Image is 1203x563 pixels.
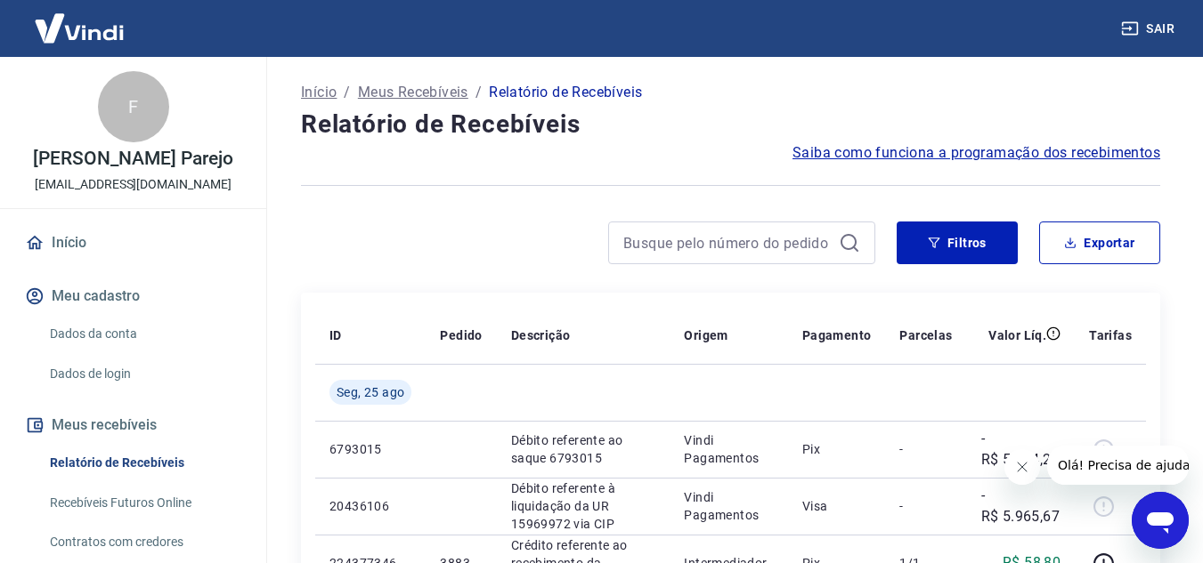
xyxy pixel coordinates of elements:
[329,440,411,458] p: 6793015
[344,82,350,103] p: /
[329,326,342,344] p: ID
[684,488,773,524] p: Vindi Pagamentos
[11,12,150,27] span: Olá! Precisa de ajuda?
[981,428,1061,471] p: -R$ 5.214,26
[988,326,1046,344] p: Valor Líq.
[43,356,245,392] a: Dados de login
[1039,221,1160,264] button: Exportar
[337,383,404,401] span: Seg, 25 ago
[1132,492,1189,549] iframe: Botão para abrir a janela de mensagens
[899,497,952,515] p: -
[98,71,169,142] div: F
[511,479,656,533] p: Débito referente à liquidação da UR 15969972 via CIP
[43,316,245,352] a: Dados da conta
[899,326,952,344] p: Parcelas
[21,223,245,262] a: Início
[329,497,411,515] p: 20436106
[35,175,232,194] p: [EMAIL_ADDRESS][DOMAIN_NAME]
[21,406,245,445] button: Meus recebíveis
[899,440,952,458] p: -
[476,82,482,103] p: /
[802,326,872,344] p: Pagamento
[43,485,245,521] a: Recebíveis Futuros Online
[684,431,773,467] p: Vindi Pagamentos
[511,326,571,344] p: Descrição
[802,497,872,515] p: Visa
[21,277,245,316] button: Meu cadastro
[793,142,1160,164] a: Saiba como funciona a programação dos recebimentos
[1004,449,1040,485] iframe: Fechar mensagem
[33,149,232,168] p: [PERSON_NAME] Parejo
[43,445,245,481] a: Relatório de Recebíveis
[897,221,1018,264] button: Filtros
[21,1,137,55] img: Vindi
[301,107,1160,142] h4: Relatório de Recebíveis
[1047,446,1189,485] iframe: Mensagem da empresa
[1118,12,1182,45] button: Sair
[358,82,468,103] a: Meus Recebíveis
[802,440,872,458] p: Pix
[301,82,337,103] a: Início
[489,82,642,103] p: Relatório de Recebíveis
[43,524,245,560] a: Contratos com credores
[511,431,656,467] p: Débito referente ao saque 6793015
[684,326,727,344] p: Origem
[981,485,1061,527] p: -R$ 5.965,67
[1089,326,1132,344] p: Tarifas
[623,229,832,256] input: Busque pelo número do pedido
[440,326,482,344] p: Pedido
